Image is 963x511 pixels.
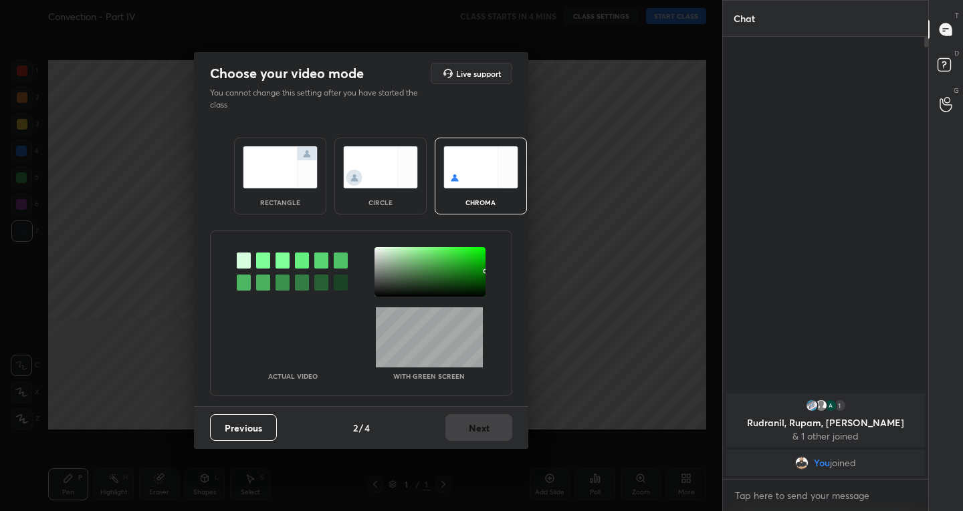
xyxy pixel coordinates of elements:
img: eb572a6c184c4c0488efe4485259b19d.jpg [795,456,809,470]
p: Chat [723,1,766,36]
p: Rudranil, Rupam, [PERSON_NAME] [734,417,917,428]
p: T [955,11,959,21]
button: Previous [210,414,277,441]
h4: 2 [353,421,358,435]
p: With green screen [393,373,465,379]
img: 0d37bc37d3894a539085ab80623d5848.41023174_3 [824,399,837,412]
div: grid [723,391,928,479]
div: 1 [833,399,847,412]
p: & 1 other joined [734,431,917,442]
p: D [954,48,959,58]
div: circle [354,199,407,206]
h4: / [359,421,363,435]
p: Actual Video [268,373,318,379]
span: You [814,458,830,468]
p: G [954,86,959,96]
h2: Choose your video mode [210,65,364,82]
img: default.png [815,399,828,412]
div: chroma [454,199,508,206]
img: circleScreenIcon.acc0effb.svg [343,146,418,188]
img: chromaScreenIcon.c19ab0a0.svg [443,146,518,188]
img: 3 [805,399,819,412]
span: joined [830,458,856,468]
h4: 4 [364,421,370,435]
p: You cannot change this setting after you have started the class [210,87,427,111]
div: rectangle [253,199,307,206]
h5: Live support [456,69,501,77]
img: normalScreenIcon.ae25ed63.svg [243,146,318,188]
